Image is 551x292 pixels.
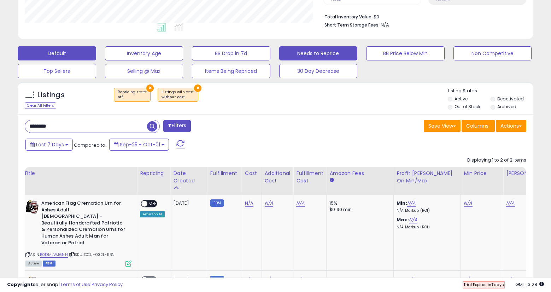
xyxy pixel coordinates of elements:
[7,281,33,288] strong: Copyright
[491,282,494,287] b: 7
[467,157,526,164] div: Displaying 1 to 2 of 2 items
[245,200,253,207] a: N/A
[37,90,65,100] h5: Listings
[194,84,201,92] button: ×
[173,200,201,206] div: [DATE]
[40,252,68,258] a: B0DMLWJ6NH
[192,46,270,60] button: BB Drop in 7d
[265,170,291,185] div: Additional Cost
[118,89,147,100] span: Repricing state :
[296,200,305,207] a: N/A
[366,46,445,60] button: BB Price Below Min
[455,96,468,102] label: Active
[424,120,461,132] button: Save View
[453,46,532,60] button: Non Competitive
[506,170,548,177] div: [PERSON_NAME]
[140,211,165,217] div: Amazon AI
[147,201,159,207] span: OFF
[192,64,270,78] button: Items Being Repriced
[163,120,191,132] button: Filters
[74,142,106,148] span: Compared to:
[462,120,495,132] button: Columns
[173,170,204,185] div: Date Created
[496,120,526,132] button: Actions
[329,170,391,177] div: Amazon Fees
[41,200,127,248] b: American Flag Cremation Urn for Ashes Adult [DEMOGRAPHIC_DATA] - Beautifully Handcrafted Patrioti...
[397,208,455,213] p: N/A Markup (ROI)
[407,200,416,207] a: N/A
[497,96,524,102] label: Deactivated
[18,46,96,60] button: Default
[210,170,239,177] div: Fulfillment
[92,281,123,288] a: Privacy Policy
[245,170,259,177] div: Cost
[105,64,183,78] button: Selling @ Max
[464,200,472,207] a: N/A
[464,170,500,177] div: Min Price
[394,167,461,195] th: The percentage added to the cost of goods (COGS) that forms the calculator for Min & Max prices.
[448,88,533,94] p: Listing States:
[466,122,488,129] span: Columns
[515,281,544,288] span: 2025-10-9 13:28 GMT
[329,206,388,213] div: $0.30 min
[25,102,56,109] div: Clear All Filters
[329,200,388,206] div: 15%
[324,14,373,20] b: Total Inventory Value:
[506,200,515,207] a: N/A
[279,46,358,60] button: Needs to Reprice
[120,141,160,148] span: Sep-25 - Oct-01
[497,104,516,110] label: Archived
[265,200,273,207] a: N/A
[146,84,154,92] button: ×
[25,261,42,267] span: All listings currently available for purchase on Amazon
[69,252,115,257] span: | SKU: CCU-032L-RBN
[463,282,504,287] span: Trial Expires in days
[7,281,123,288] div: seller snap | |
[109,139,169,151] button: Sep-25 - Oct-01
[118,95,147,100] div: off
[324,12,521,21] li: $0
[329,177,334,183] small: Amazon Fees.
[60,281,90,288] a: Terms of Use
[397,170,458,185] div: Profit [PERSON_NAME] on Min/Max
[25,139,73,151] button: Last 7 Days
[296,170,323,185] div: Fulfillment Cost
[25,200,40,214] img: 51MAi6Ul5CL._SL40_.jpg
[162,89,194,100] span: Listings with cost :
[397,200,407,206] b: Min:
[43,261,55,267] span: FBM
[455,104,480,110] label: Out of Stock
[397,225,455,230] p: N/A Markup (ROI)
[324,22,380,28] b: Short Term Storage Fees:
[279,64,358,78] button: 30 Day Decrease
[36,141,64,148] span: Last 7 Days
[25,200,131,266] div: ASIN:
[210,199,224,207] small: FBM
[140,170,167,177] div: Repricing
[18,64,96,78] button: Top Sellers
[381,22,389,28] span: N/A
[24,170,134,177] div: Title
[105,46,183,60] button: Inventory Age
[397,216,409,223] b: Max:
[409,216,417,223] a: N/A
[162,95,194,100] div: without cost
